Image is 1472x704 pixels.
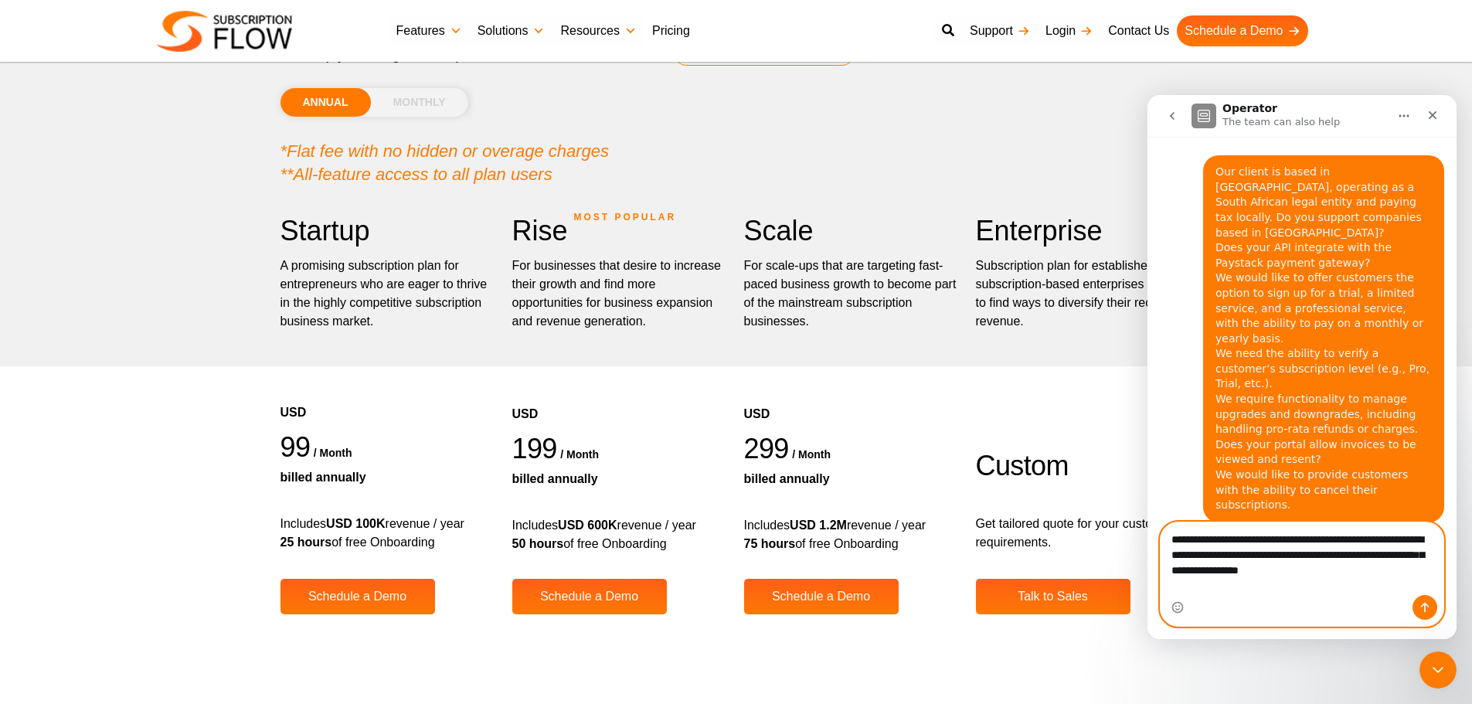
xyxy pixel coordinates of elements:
[976,579,1130,614] a: Talk to Sales
[512,359,729,431] div: USD
[280,536,332,549] strong: 25 hours
[792,448,831,461] span: / month
[744,433,789,464] span: 299
[280,579,435,614] a: Schedule a Demo
[280,141,610,161] em: *Flat fee with no hidden or overage charges
[512,579,667,614] a: Schedule a Demo
[560,448,599,461] span: / month
[389,15,470,46] a: Features
[744,579,899,614] a: Schedule a Demo
[962,15,1038,46] a: Support
[744,257,960,331] div: For scale-ups that are targeting fast-paced business growth to become part of the mainstream subs...
[744,537,796,550] strong: 75 hours
[470,15,553,46] a: Solutions
[326,517,385,530] strong: USD 100K
[976,515,1192,552] p: Get tailored quote for your custom requirements.
[280,468,497,487] div: Billed Annually
[976,213,1192,249] h2: Enterprise
[512,433,557,464] span: 199
[512,516,729,553] div: Includes revenue / year of free Onboarding
[744,213,960,249] h2: Scale
[280,213,497,249] h2: Startup
[644,15,698,46] a: Pricing
[512,470,729,488] div: Billed Annually
[157,11,292,52] img: Subscriptionflow
[1147,95,1457,639] iframe: Intercom live chat
[280,431,311,463] span: 99
[512,257,729,331] div: For businesses that desire to increase their growth and find more opportunities for business expa...
[280,165,552,184] em: **All-feature access to all plan users
[308,590,406,603] span: Schedule a Demo
[558,519,617,532] strong: USD 600K
[744,470,960,488] div: Billed Annually
[574,199,677,235] span: MOST POPULAR
[512,213,729,249] h2: Rise
[280,357,497,430] div: USD
[280,257,497,331] p: A promising subscription plan for entrepreneurs who are eager to thrive in the highly competitive...
[1100,15,1177,46] a: Contact Us
[314,447,352,459] span: / month
[744,516,960,553] div: Includes revenue / year of free Onboarding
[280,88,371,117] li: ANNUAL
[744,359,960,431] div: USD
[1038,15,1100,46] a: Login
[371,88,468,117] li: MONTHLY
[280,515,497,552] div: Includes revenue / year of free Onboarding
[790,519,847,532] strong: USD 1.2M
[1419,651,1457,689] iframe: Intercom live chat
[976,450,1069,481] span: Custom
[1018,590,1088,603] span: Talk to Sales
[540,590,638,603] span: Schedule a Demo
[512,537,564,550] strong: 50 hours
[552,15,644,46] a: Resources
[772,590,870,603] span: Schedule a Demo
[1177,15,1307,46] a: Schedule a Demo
[976,257,1192,331] p: Subscription plan for established subscription-based enterprises aiming to find ways to diversify...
